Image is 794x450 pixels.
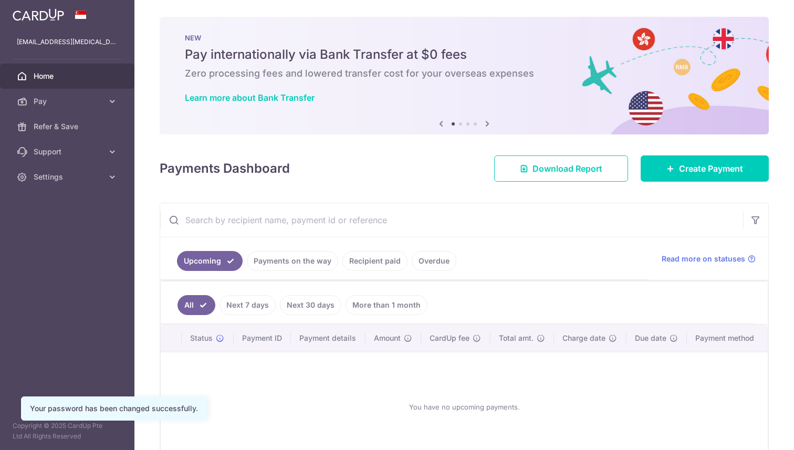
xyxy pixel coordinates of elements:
span: Pay [34,96,103,107]
a: Recipient paid [342,251,408,271]
span: Create Payment [679,162,743,175]
span: Help [93,7,114,17]
a: More than 1 month [346,295,427,315]
span: Total amt. [499,333,534,343]
a: All [177,295,215,315]
a: Overdue [412,251,456,271]
div: Your password has been changed successfully. [30,403,198,414]
h4: Payments Dashboard [160,159,290,178]
span: Home [34,71,103,81]
a: Payments on the way [247,251,338,271]
img: CardUp [13,8,64,21]
th: Payment ID [234,325,291,352]
img: Bank transfer banner [160,17,769,134]
a: Read more on statuses [662,254,756,264]
h5: Pay internationally via Bank Transfer at $0 fees [185,46,744,63]
h6: Zero processing fees and lowered transfer cost for your overseas expenses [185,67,744,80]
a: Create Payment [641,155,769,182]
span: Support [34,146,103,157]
input: Search by recipient name, payment id or reference [160,203,743,237]
span: CardUp fee [430,333,469,343]
span: Due date [635,333,666,343]
p: NEW [185,34,744,42]
a: Learn more about Bank Transfer [185,92,315,103]
a: Upcoming [177,251,243,271]
a: Next 30 days [280,295,341,315]
th: Payment details [291,325,365,352]
span: Refer & Save [34,121,103,132]
span: Read more on statuses [662,254,745,264]
span: Download Report [532,162,602,175]
a: Next 7 days [220,295,276,315]
span: Amount [374,333,401,343]
th: Payment method [687,325,768,352]
span: Charge date [562,333,605,343]
span: Status [190,333,213,343]
span: Settings [34,172,103,182]
p: [EMAIL_ADDRESS][MEDICAL_DATA][DOMAIN_NAME] [17,37,118,47]
a: Download Report [494,155,628,182]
